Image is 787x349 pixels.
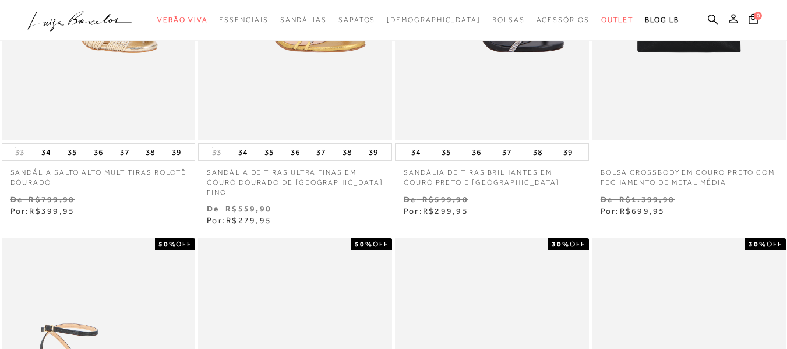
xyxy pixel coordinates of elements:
[767,240,782,248] span: OFF
[12,147,28,158] button: 33
[422,195,468,204] small: R$599,90
[198,161,392,197] a: SANDÁLIA DE TIRAS ULTRA FINAS EM COURO DOURADO DE [GEOGRAPHIC_DATA] FINO
[157,9,207,31] a: noSubCategoriesText
[499,144,515,160] button: 37
[373,240,389,248] span: OFF
[338,16,375,24] span: Sapatos
[492,9,525,31] a: noSubCategoriesText
[219,16,268,24] span: Essenciais
[601,16,634,24] span: Outlet
[313,144,329,160] button: 37
[537,9,590,31] a: noSubCategoriesText
[29,195,75,204] small: R$799,90
[601,206,665,216] span: Por:
[468,144,485,160] button: 36
[592,161,786,188] a: BOLSA CROSSBODY EM COURO PRETO COM FECHAMENTO DE METAL MÉDIA
[749,240,767,248] strong: 30%
[570,240,585,248] span: OFF
[29,206,75,216] span: R$399,95
[90,144,107,160] button: 36
[261,144,277,160] button: 35
[338,9,375,31] a: noSubCategoriesText
[64,144,80,160] button: 35
[219,9,268,31] a: noSubCategoriesText
[530,144,546,160] button: 38
[408,144,424,160] button: 34
[404,206,468,216] span: Por:
[207,204,219,213] small: De
[645,9,679,31] a: BLOG LB
[176,240,192,248] span: OFF
[601,195,613,204] small: De
[10,206,75,216] span: Por:
[619,195,675,204] small: R$1.399,90
[404,195,416,204] small: De
[395,161,589,188] a: SANDÁLIA DE TIRAS BRILHANTES EM COURO PRETO E [GEOGRAPHIC_DATA]
[552,240,570,248] strong: 30%
[492,16,525,24] span: Bolsas
[280,9,327,31] a: noSubCategoriesText
[620,206,665,216] span: R$699,95
[601,9,634,31] a: noSubCategoriesText
[365,144,382,160] button: 39
[142,144,158,160] button: 38
[645,16,679,24] span: BLOG LB
[209,147,225,158] button: 33
[745,13,761,29] button: 0
[10,195,23,204] small: De
[438,144,454,160] button: 35
[225,204,271,213] small: R$559,90
[226,216,271,225] span: R$279,95
[339,144,355,160] button: 38
[560,144,576,160] button: 39
[280,16,327,24] span: Sandálias
[387,16,481,24] span: [DEMOGRAPHIC_DATA]
[287,144,303,160] button: 36
[2,161,196,188] a: SANDÁLIA SALTO ALTO MULTITIRAS ROLOTÊ DOURADO
[207,216,271,225] span: Por:
[537,16,590,24] span: Acessórios
[38,144,54,160] button: 34
[387,9,481,31] a: noSubCategoriesText
[754,12,762,20] span: 0
[423,206,468,216] span: R$299,95
[158,240,177,248] strong: 50%
[168,144,185,160] button: 39
[157,16,207,24] span: Verão Viva
[355,240,373,248] strong: 50%
[117,144,133,160] button: 37
[235,144,251,160] button: 34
